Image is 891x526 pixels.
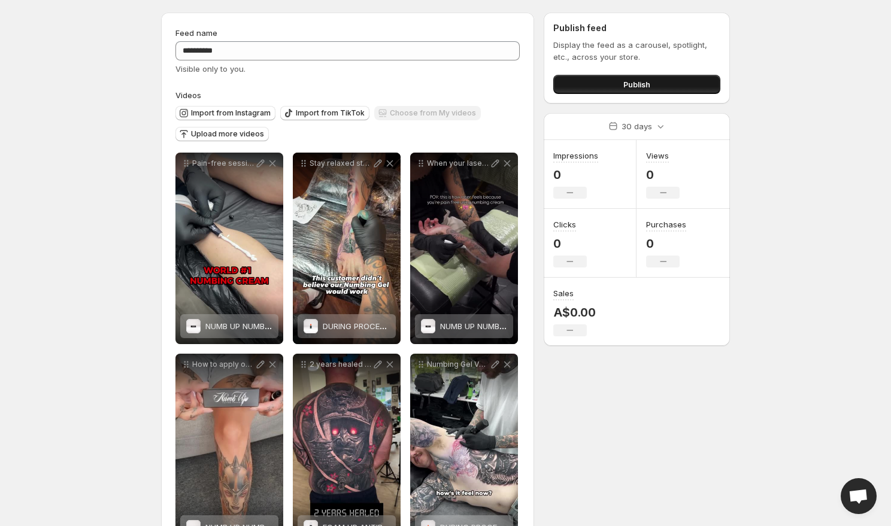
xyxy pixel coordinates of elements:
[553,305,596,320] p: A$0.00
[175,64,246,74] span: Visible only to you.
[553,218,576,230] h3: Clicks
[304,319,318,333] img: DURING PROCEDURE NUMBING GEL 30ml
[553,168,598,182] p: 0
[841,478,877,514] a: Open chat
[192,360,254,369] p: How to apply our Numbing Cream Head to our website to grab yours [DATE] tattoo ink numbingcream n...
[553,39,720,63] p: Display the feed as a carousel, spotlight, etc., across your store.
[280,106,369,120] button: Import from TikTok
[646,218,686,230] h3: Purchases
[205,321,307,331] span: NUMB UP NUMBING CREAM
[175,106,275,120] button: Import from Instagram
[293,153,401,344] div: Stay relaxed stay still our advanced numbing gel supports a smoother tattoo process The Numbing G...
[646,236,686,251] p: 0
[175,90,201,100] span: Videos
[191,108,271,118] span: Import from Instagram
[553,236,587,251] p: 0
[553,287,574,299] h3: Sales
[191,129,264,139] span: Upload more videos
[175,28,217,38] span: Feed name
[553,75,720,94] button: Publish
[623,78,650,90] span: Publish
[440,321,542,331] span: NUMB UP NUMBING CREAM
[646,168,680,182] p: 0
[622,120,652,132] p: 30 days
[310,360,372,369] p: 2 years healed Thanks jamiemeier6 for looking after your tattoos Healed using the best products o...
[310,159,372,168] p: Stay relaxed stay still our advanced numbing gel supports a smoother tattoo process The Numbing G...
[175,153,283,344] div: Pain-free sessions start here The worlds most effective numbing cream Experience why NumbUp is 1 ...
[186,319,201,333] img: NUMB UP NUMBING CREAM
[410,153,518,344] div: When your laser is painfree now stress free numbuptattoo lasertattooremoval tattooremoval reel ex...
[421,319,435,333] img: NUMB UP NUMBING CREAM
[427,360,489,369] p: Numbing Gel VS No Numbing Gel Hear first hand what this client has to say about our During Proced...
[427,159,489,168] p: When your laser is painfree now stress free numbuptattoo lasertattooremoval tattooremoval reel ex...
[296,108,365,118] span: Import from TikTok
[553,150,598,162] h3: Impressions
[175,127,269,141] button: Upload more videos
[553,22,720,34] h2: Publish feed
[323,321,475,331] span: DURING PROCEDURE NUMBING GEL 30ml
[192,159,254,168] p: Pain-free sessions start here The worlds most effective numbing cream Experience why NumbUp is 1 ...
[646,150,669,162] h3: Views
